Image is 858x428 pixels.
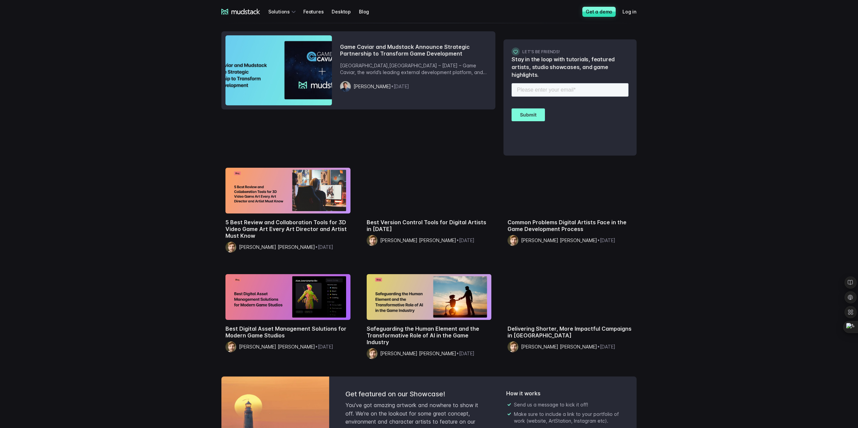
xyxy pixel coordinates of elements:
img: Best Digital Asset Management Solutions for Modern Game Studios [225,274,350,320]
a: Features [303,5,332,18]
img: Mazze Whiteley [508,341,518,352]
a: Blog [359,5,377,18]
span: [PERSON_NAME] [PERSON_NAME] [521,237,597,243]
h2: Delivering Shorter, More Impactful Campaigns in [GEOGRAPHIC_DATA] [508,325,633,339]
a: Delivering Shorter, More Impactful Campaigns in GamingDelivering Shorter, More Impactful Campaign... [503,270,637,362]
li: Make sure to include a link to your portfolio of work (website, ArtStation, Instagram etc). [514,411,626,425]
p: Stay in the loop with tutorials, featured artists, studio showcases, and game highlights. [512,56,629,79]
a: Common Problems Digital Artists Face in the Game Development ProcessCommon Problems Digital Artis... [503,164,637,255]
span: [PERSON_NAME] [PERSON_NAME] [521,344,597,350]
img: Mazze Whiteley [225,341,236,352]
a: Get a demo [582,7,616,17]
img: Mazze Whiteley [225,242,236,253]
span: • [DATE] [315,244,333,250]
div: Solutions [268,5,298,18]
h2: Best Digital Asset Management Solutions for Modern Game Studios [225,325,350,339]
span: • [DATE] [315,344,333,350]
span: [PERSON_NAME] [PERSON_NAME] [380,351,456,356]
h2: Best Version Control Tools for Digital Artists in [DATE] [367,219,492,232]
span: [PERSON_NAME] [PERSON_NAME] [380,237,456,243]
h3: Let's be friends! [512,47,629,56]
span: • [DATE] [597,344,615,350]
img: Mazze Whiteley [367,348,377,359]
h2: Safeguarding the Human Element and the Transformative Role of AI in the Game Industry [367,325,492,345]
a: 5 Best Review and Collaboration Tools for 3D Video Game Art Every Art Director and Artist Must Kn... [221,164,355,262]
span: • [DATE] [456,237,474,243]
img: Safeguarding the Human Element and the Transformative Role of AI in the Game Industry [367,274,492,320]
a: mudstack logo [221,9,260,15]
h2: Common Problems Digital Artists Face in the Game Development Process [508,219,633,232]
a: Safeguarding the Human Element and the Transformative Role of AI in the Game IndustrySafeguarding... [363,270,496,368]
li: Send us a message to kick it off! [514,401,626,408]
a: Game Caviar and Mudstack announce strategic partnership to transform game developmentGame Caviar ... [221,31,495,109]
img: Delivering Shorter, More Impactful Campaigns in Gaming [508,274,633,320]
span: [PERSON_NAME] [354,84,391,89]
span: • [DATE] [391,84,409,89]
h3: How it works [506,390,626,397]
img: Mazze Whiteley [367,235,377,246]
a: Log in [622,5,645,18]
p: [GEOGRAPHIC_DATA],[GEOGRAPHIC_DATA] – [DATE] – Game Caviar, the world’s leading external developm... [340,62,492,76]
h2: 5 Best Review and Collaboration Tools for 3D Video Game Art Every Art Director and Artist Must Know [225,219,350,239]
img: Best Version Control Tools for Digital Artists in 2023 [367,168,492,213]
img: 5 Best Review and Collaboration Tools for 3D Video Game Art Every Art Director and Artist Must Know [225,168,350,213]
span: • [DATE] [597,237,615,243]
img: Josef Bell [340,81,351,92]
span: • [DATE] [456,351,474,356]
span: [PERSON_NAME] [PERSON_NAME] [239,244,315,250]
img: Mazze Whiteley [508,235,518,246]
span: [PERSON_NAME] [PERSON_NAME] [239,344,315,350]
iframe: Form 1 [512,82,629,147]
img: Game Caviar and Mudstack announce strategic partnership to transform game development [225,35,332,105]
a: Desktop [332,5,359,18]
h2: Game Caviar and Mudstack Announce Strategic Partnership to Transform Game Development [340,43,492,57]
img: Common Problems Digital Artists Face in the Game Development Process [508,168,633,213]
h2: Get featured on our Showcase! [345,390,479,398]
a: Best Version Control Tools for Digital Artists in 2023Best Version Control Tools for Digital Arti... [363,164,496,255]
a: Best Digital Asset Management Solutions for Modern Game StudiosBest Digital Asset Management Solu... [221,270,355,362]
